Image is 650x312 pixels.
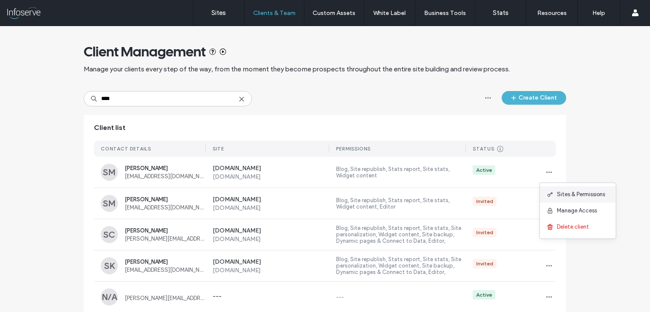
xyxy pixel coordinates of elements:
[125,165,206,171] span: [PERSON_NAME]
[313,9,356,17] label: Custom Assets
[94,219,556,250] a: SC[PERSON_NAME][PERSON_NAME][EMAIL_ADDRESS][DOMAIN_NAME][DOMAIN_NAME][DOMAIN_NAME]Blog, Site repu...
[213,173,330,180] label: [DOMAIN_NAME]
[537,9,567,17] label: Resources
[213,235,330,243] label: [DOMAIN_NAME]
[476,260,493,268] div: Invited
[336,225,466,244] label: Blog, Site republish, Stats report, Site stats, Site personalization, Widget content, Site backup...
[476,291,492,299] div: Active
[94,250,556,282] a: SK[PERSON_NAME][EMAIL_ADDRESS][DOMAIN_NAME][DOMAIN_NAME][DOMAIN_NAME]Blog, Site republish, Stats ...
[476,229,493,236] div: Invited
[125,227,206,234] span: [PERSON_NAME]
[336,256,466,276] label: Blog, Site republish, Stats report, Site stats, Site personalization, Widget content, Site backup...
[101,226,118,243] div: SC
[557,206,597,215] span: Manage Access
[336,166,466,179] label: Blog, Site republish, Stats report, Site stats, Widget content
[19,6,37,14] span: Help
[125,204,206,211] span: [EMAIL_ADDRESS][DOMAIN_NAME]
[125,295,206,301] span: [PERSON_NAME][EMAIL_ADDRESS][DOMAIN_NAME]
[336,197,466,210] label: Blog, Site republish, Stats report, Site stats, Widget content, Editor
[557,190,605,199] span: Sites & Permissions
[212,9,226,17] label: Sites
[125,173,206,180] span: [EMAIL_ADDRESS][DOMAIN_NAME]
[125,196,206,203] span: [PERSON_NAME]
[101,288,118,306] div: N/A
[213,293,329,301] label: ---
[213,146,224,152] div: SITE
[476,197,493,205] div: Invited
[213,267,330,274] label: [DOMAIN_NAME]
[473,146,495,152] div: STATUS
[213,204,330,212] label: [DOMAIN_NAME]
[476,166,492,174] div: Active
[94,188,556,219] a: SM[PERSON_NAME][EMAIL_ADDRESS][DOMAIN_NAME][DOMAIN_NAME][DOMAIN_NAME]Blog, Site republish, Stats ...
[336,146,371,152] div: PERMISSIONS
[213,165,330,173] label: [DOMAIN_NAME]
[493,9,509,17] label: Stats
[125,267,206,273] span: [EMAIL_ADDRESS][DOMAIN_NAME]
[374,9,406,17] label: White Label
[101,195,118,212] div: SM
[502,91,566,105] button: Create Client
[94,157,556,188] a: SM[PERSON_NAME][EMAIL_ADDRESS][DOMAIN_NAME][DOMAIN_NAME][DOMAIN_NAME]Blog, Site republish, Stats ...
[101,257,118,274] div: SK
[101,164,118,181] div: SM
[125,235,206,242] span: [PERSON_NAME][EMAIL_ADDRESS][DOMAIN_NAME]
[84,43,206,60] span: Client Management
[336,294,466,300] label: ---
[593,9,606,17] label: Help
[94,123,126,132] span: Client list
[213,258,330,267] label: [DOMAIN_NAME]
[213,227,330,235] label: [DOMAIN_NAME]
[253,9,296,17] label: Clients & Team
[84,65,510,74] span: Manage your clients every step of the way, from the moment they become prospects throughout the e...
[425,9,466,17] label: Business Tools
[213,196,330,204] label: [DOMAIN_NAME]
[101,146,151,152] div: CONTACT DETAILS
[125,259,206,265] span: [PERSON_NAME]
[557,223,589,231] span: Delete client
